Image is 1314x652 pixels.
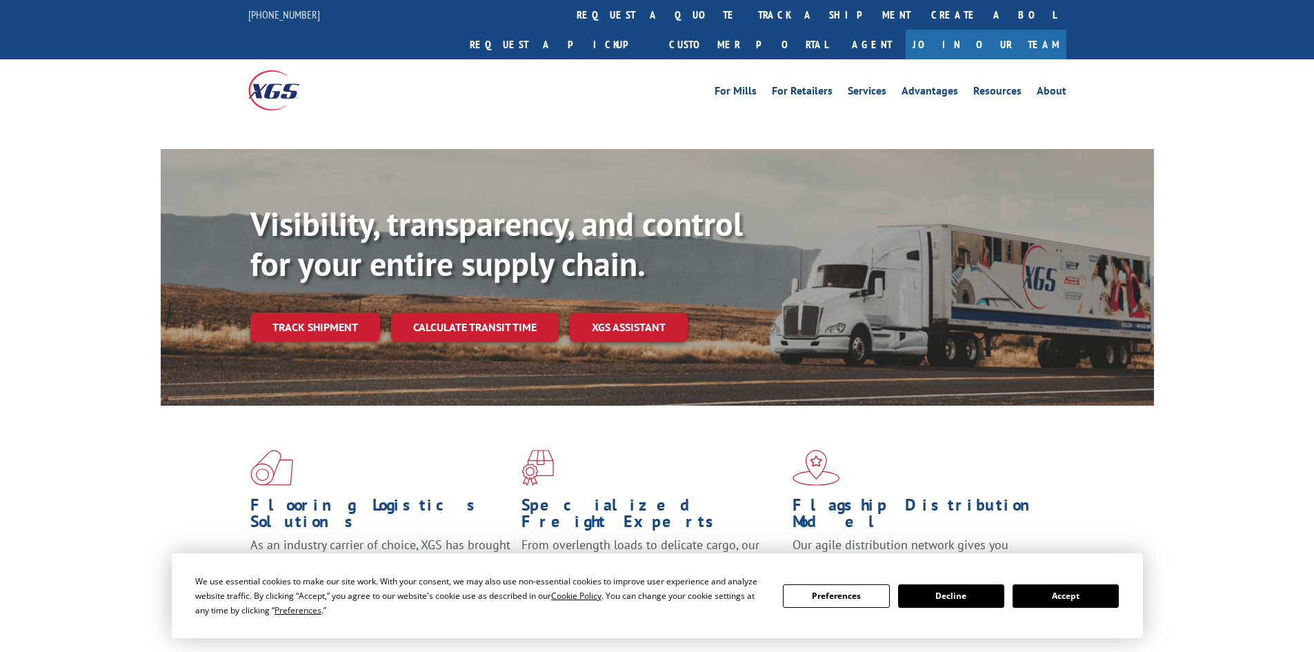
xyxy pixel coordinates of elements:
span: As an industry carrier of choice, XGS has brought innovation and dedication to flooring logistics... [250,537,510,586]
h1: Flagship Distribution Model [793,497,1053,537]
a: [PHONE_NUMBER] [248,8,320,21]
span: Our agile distribution network gives you nationwide inventory management on demand. [793,537,1046,569]
img: xgs-icon-total-supply-chain-intelligence-red [250,450,293,486]
b: Visibility, transparency, and control for your entire supply chain. [250,202,743,285]
div: We use essential cookies to make our site work. With your consent, we may also use non-essential ... [195,574,766,618]
div: Cookie Consent Prompt [172,553,1143,638]
a: Resources [973,86,1022,101]
a: Customer Portal [659,30,838,59]
a: Agent [838,30,906,59]
img: xgs-icon-focused-on-flooring-red [521,450,554,486]
a: Advantages [902,86,958,101]
a: Track shipment [250,313,380,342]
a: Services [848,86,886,101]
h1: Specialized Freight Experts [521,497,782,537]
a: Join Our Team [906,30,1066,59]
a: Calculate transit time [391,313,559,342]
a: Request a pickup [459,30,659,59]
span: Preferences [275,604,321,616]
button: Decline [898,584,1004,608]
img: xgs-icon-flagship-distribution-model-red [793,450,840,486]
span: Cookie Policy [551,590,601,602]
a: About [1037,86,1066,101]
p: From overlength loads to delicate cargo, our experienced staff knows the best way to move your fr... [521,537,782,598]
button: Accept [1013,584,1119,608]
a: For Retailers [772,86,833,101]
a: For Mills [715,86,757,101]
h1: Flooring Logistics Solutions [250,497,511,537]
a: XGS ASSISTANT [570,313,688,342]
button: Preferences [783,584,889,608]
